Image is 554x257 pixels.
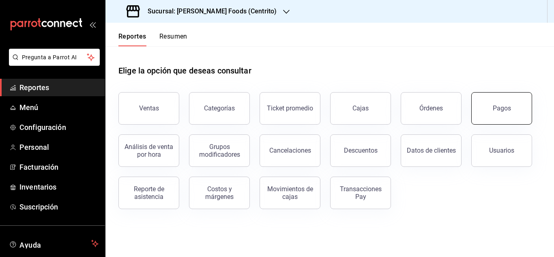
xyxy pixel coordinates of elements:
[118,65,251,77] h1: Elige la opción que deseas consultar
[401,134,462,167] button: Datos de clientes
[189,92,250,125] button: Categorías
[19,201,99,212] span: Suscripción
[159,32,187,46] button: Resumen
[335,185,386,201] div: Transacciones Pay
[194,143,245,158] div: Grupos modificadores
[471,92,532,125] button: Pagos
[118,32,187,46] div: navigation tabs
[407,147,456,154] div: Datos de clientes
[6,59,100,67] a: Pregunta a Parrot AI
[19,239,88,248] span: Ayuda
[89,21,96,28] button: open_drawer_menu
[471,134,532,167] button: Usuarios
[118,134,179,167] button: Análisis de venta por hora
[260,134,320,167] button: Cancelaciones
[19,142,99,153] span: Personal
[189,134,250,167] button: Grupos modificadores
[344,147,378,154] div: Descuentos
[269,147,311,154] div: Cancelaciones
[194,185,245,201] div: Costos y márgenes
[19,122,99,133] span: Configuración
[124,185,174,201] div: Reporte de asistencia
[267,104,313,112] div: Ticket promedio
[419,104,443,112] div: Órdenes
[19,181,99,192] span: Inventarios
[141,6,277,16] h3: Sucursal: [PERSON_NAME] Foods (Centrito)
[118,177,179,209] button: Reporte de asistencia
[330,92,391,125] button: Cajas
[401,92,462,125] button: Órdenes
[19,162,99,173] span: Facturación
[124,143,174,158] div: Análisis de venta por hora
[493,104,511,112] div: Pagos
[19,82,99,93] span: Reportes
[260,177,320,209] button: Movimientos de cajas
[330,134,391,167] button: Descuentos
[22,53,87,62] span: Pregunta a Parrot AI
[265,185,315,201] div: Movimientos de cajas
[204,104,235,112] div: Categorías
[189,177,250,209] button: Costos y márgenes
[330,177,391,209] button: Transacciones Pay
[260,92,320,125] button: Ticket promedio
[139,104,159,112] div: Ventas
[489,147,514,154] div: Usuarios
[19,102,99,113] span: Menú
[352,104,369,112] div: Cajas
[118,32,146,46] button: Reportes
[118,92,179,125] button: Ventas
[9,49,100,66] button: Pregunta a Parrot AI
